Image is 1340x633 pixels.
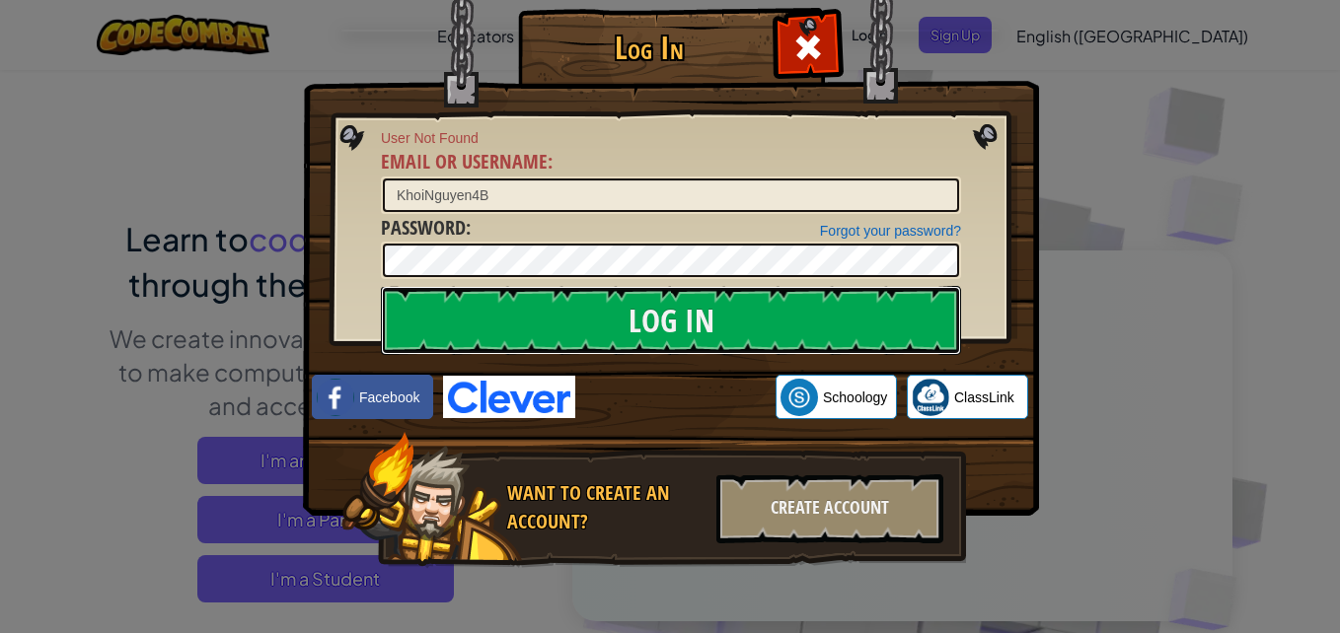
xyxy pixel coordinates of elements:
img: classlink-logo-small.png [912,379,949,416]
h1: Log In [523,31,775,65]
span: Email or Username [381,148,548,175]
span: Facebook [359,387,419,407]
span: ClassLink [954,387,1014,407]
div: Want to create an account? [507,479,705,535]
label: : [381,148,553,176]
span: Password [381,214,466,241]
iframe: Sign in with Google Button [575,376,776,419]
a: Forgot your password? [820,223,961,239]
div: Create Account [716,474,943,543]
img: schoology.png [781,379,818,416]
span: User Not Found [381,128,961,148]
img: facebook_small.png [317,379,354,416]
input: Log In [381,286,961,355]
img: clever-logo-blue.png [443,376,575,418]
span: Schoology [823,387,887,407]
label: : [381,214,471,243]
